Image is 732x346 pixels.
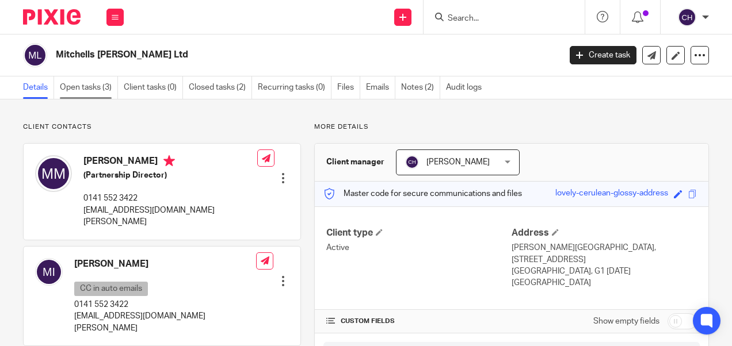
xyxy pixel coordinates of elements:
[35,258,63,286] img: svg%3E
[426,158,490,166] span: [PERSON_NAME]
[678,8,696,26] img: svg%3E
[593,316,659,327] label: Show empty fields
[23,122,301,132] p: Client contacts
[447,14,550,24] input: Search
[74,299,256,310] p: 0141 552 3422
[366,76,395,99] a: Emails
[326,242,512,253] p: Active
[83,155,257,170] h4: [PERSON_NAME]
[189,76,252,99] a: Closed tasks (2)
[74,258,256,270] h4: [PERSON_NAME]
[405,155,419,169] img: svg%3E
[326,227,512,239] h4: Client type
[326,317,512,326] h4: CUSTOM FIELDS
[23,9,81,25] img: Pixie
[83,193,257,204] p: 0141 552 3422
[83,170,257,181] h5: (Partnership Director)
[512,242,697,266] p: [PERSON_NAME][GEOGRAPHIC_DATA], [STREET_ADDRESS]
[83,205,257,228] p: [EMAIL_ADDRESS][DOMAIN_NAME][PERSON_NAME]
[314,122,709,132] p: More details
[258,76,331,99] a: Recurring tasks (0)
[124,76,183,99] a: Client tasks (0)
[23,43,47,67] img: svg%3E
[60,76,118,99] a: Open tasks (3)
[35,155,72,192] img: svg%3E
[512,227,697,239] h4: Address
[555,187,668,201] div: lovely-cerulean-glossy-address
[163,155,175,167] i: Primary
[512,266,697,277] p: [GEOGRAPHIC_DATA], G1 [DATE]
[74,310,256,334] p: [EMAIL_ADDRESS][DOMAIN_NAME][PERSON_NAME]
[23,76,54,99] a: Details
[570,46,636,64] a: Create task
[446,76,487,99] a: Audit logs
[337,76,360,99] a: Files
[401,76,440,99] a: Notes (2)
[323,188,522,199] p: Master code for secure communications and files
[74,282,148,296] p: CC in auto emails
[326,156,384,168] h3: Client manager
[56,49,453,61] h2: Mitchells [PERSON_NAME] Ltd
[512,277,697,289] p: [GEOGRAPHIC_DATA]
